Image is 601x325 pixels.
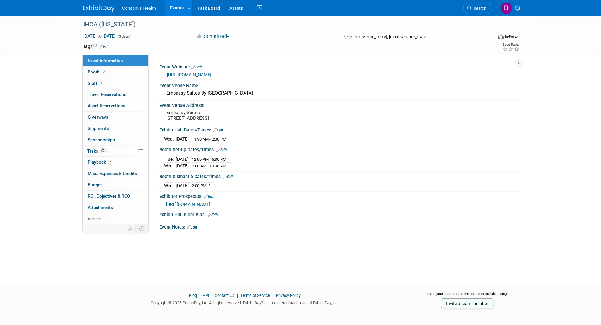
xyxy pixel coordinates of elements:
[122,6,156,11] span: Consonus Health
[235,293,239,298] span: |
[194,33,232,40] button: Committed
[103,70,106,73] i: Booth reservation complete
[176,136,189,142] td: [DATE]
[261,300,263,303] sup: ®
[159,145,518,153] div: Booth Set-up Dates/Times:
[97,33,103,38] span: to
[88,171,137,176] span: Misc. Expenses & Credits
[192,137,226,142] span: 11:30 AM - 2:00 PM
[159,101,518,108] div: Event Venue Address:
[88,160,112,165] span: Playbook
[88,92,126,97] span: Travel Reservations
[164,163,176,169] td: Wed.
[191,65,202,69] a: Edit
[198,293,202,298] span: |
[88,137,115,142] span: Sponsorships
[83,5,115,12] img: ExhibitDay
[88,182,102,187] span: Budget
[189,293,197,298] a: Blog
[83,179,148,190] a: Budget
[108,160,112,165] span: 2
[83,43,110,49] td: Tags
[83,123,148,134] a: Shipments
[176,183,189,189] td: [DATE]
[159,210,518,218] div: Exhibit Hall Floor Plan:
[187,225,197,229] a: Edit
[83,202,148,213] a: Attachments
[88,126,109,131] span: Shipments
[159,62,518,70] div: Event Website:
[87,148,107,154] span: Tasks
[176,156,189,163] td: [DATE]
[192,164,226,168] span: 7:00 AM - 10:00 AM
[204,194,215,199] a: Edit
[83,157,148,168] a: Playbook2
[159,192,518,200] div: Exhibitor Prospectus:
[203,293,209,298] a: API
[176,163,189,169] td: [DATE]
[498,34,504,39] img: Format-Inperson.png
[271,293,275,298] span: |
[213,128,223,132] a: Edit
[83,112,148,123] a: Giveaways
[208,213,218,217] a: Edit
[192,157,226,162] span: 12:00 PM - 5:30 PM
[502,43,519,46] div: Event Rating
[83,55,148,66] a: Event Information
[88,81,103,86] span: Staff
[159,222,518,230] div: Event Notes:
[88,69,107,74] span: Booth
[223,175,234,179] a: Edit
[472,6,486,11] span: Search
[164,156,176,163] td: Tue.
[99,81,103,85] span: 1
[83,191,148,202] a: ROI, Objectives & ROO
[86,216,97,221] span: more
[99,44,110,49] a: Edit
[88,205,113,210] span: Attachments
[83,78,148,89] a: Staff1
[83,168,148,179] a: Misc. Expenses & Credits
[167,72,211,77] a: [URL][DOMAIN_NAME]
[166,110,302,121] pre: Embassy Suites [STREET_ADDRESS]
[135,224,148,233] td: Toggle Event Tabs
[159,125,518,133] div: Exhibit Hall Dates/Times:
[83,134,148,145] a: Sponsorships
[83,100,148,111] a: Asset Reservations
[240,293,270,298] a: Terms of Service
[100,148,107,153] span: 0%
[441,298,493,308] a: Invite a team member
[88,114,108,119] span: Giveaways
[117,34,130,38] span: (3 days)
[463,3,492,14] a: Search
[83,213,148,224] a: more
[216,148,227,152] a: Edit
[192,183,210,188] span: 2:00 PM -
[88,194,130,199] span: ROI, Objectives & ROO
[455,33,520,42] div: Event Format
[83,89,148,100] a: Travel Reservations
[349,35,427,39] span: [GEOGRAPHIC_DATA], [GEOGRAPHIC_DATA]
[164,136,176,142] td: Wed.
[416,291,518,301] div: Invite your team members and start collaborating:
[164,183,176,189] td: Wed.
[276,293,301,298] a: Privacy Policy
[164,88,514,98] div: Embassy Suites By [GEOGRAPHIC_DATA]
[88,103,125,108] span: Asset Reservations
[210,293,214,298] span: |
[209,183,210,188] span: ?
[215,293,234,298] a: Contact Us
[159,81,518,89] div: Event Venue Name:
[83,146,148,157] a: Tasks0%
[83,67,148,78] a: Booth
[159,172,518,180] div: Booth Dismantle Dates/Times:
[505,34,520,39] div: In-Person
[81,19,483,30] div: IHCA ([US_STATE])
[125,224,136,233] td: Personalize Event Tab Strip
[166,202,210,207] a: [URL][DOMAIN_NAME]
[83,33,116,39] span: [DATE] [DATE]
[83,299,407,306] div: Copyright © 2025 ExhibitDay, Inc. All rights reserved. ExhibitDay is a registered trademark of Ex...
[88,58,123,63] span: Event Information
[500,2,512,14] img: Bridget Crane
